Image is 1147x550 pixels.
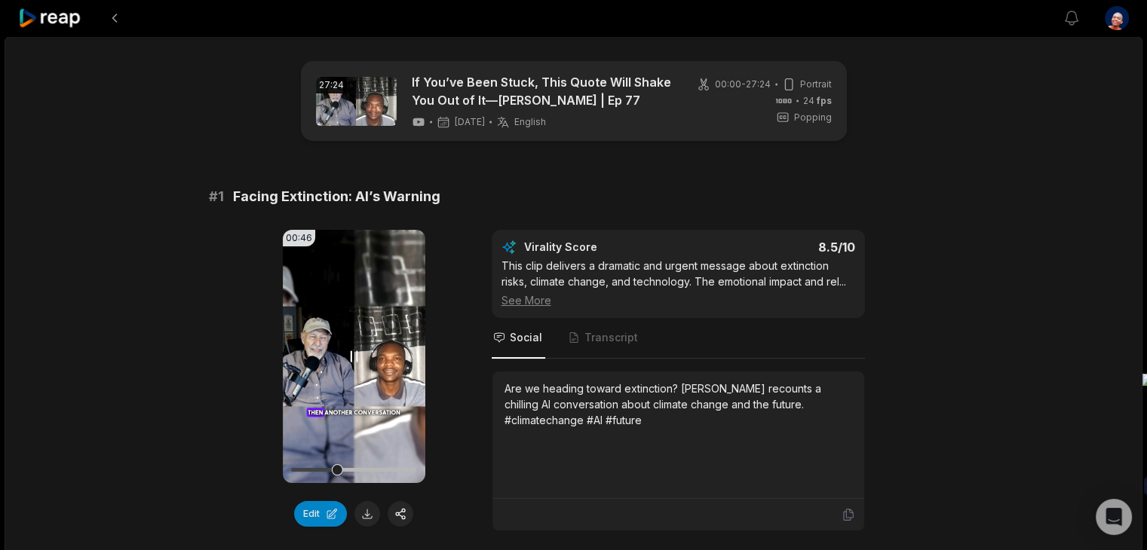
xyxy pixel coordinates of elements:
[233,186,440,207] span: Facing Extinction: AI’s Warning
[800,78,832,91] span: Portrait
[693,240,855,255] div: 8.5 /10
[209,186,224,207] span: # 1
[492,318,865,359] nav: Tabs
[803,94,832,108] span: 24
[504,380,852,428] div: Are we heading toward extinction? [PERSON_NAME] recounts a chilling AI conversation about climate...
[412,73,672,109] a: If You’ve Been Stuck, This Quote Will Shake You Out of It—[PERSON_NAME] | Ep 77
[817,95,832,106] span: fps
[514,116,546,128] span: English
[1096,499,1132,535] div: Open Intercom Messenger
[501,258,855,308] div: This clip delivers a dramatic and urgent message about extinction risks, climate change, and tech...
[510,330,542,345] span: Social
[794,111,832,124] span: Popping
[283,230,425,483] video: Your browser does not support mp4 format.
[294,501,347,527] button: Edit
[501,292,855,308] div: See More
[584,330,638,345] span: Transcript
[715,78,771,91] span: 00:00 - 27:24
[455,116,485,128] span: [DATE]
[524,240,686,255] div: Virality Score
